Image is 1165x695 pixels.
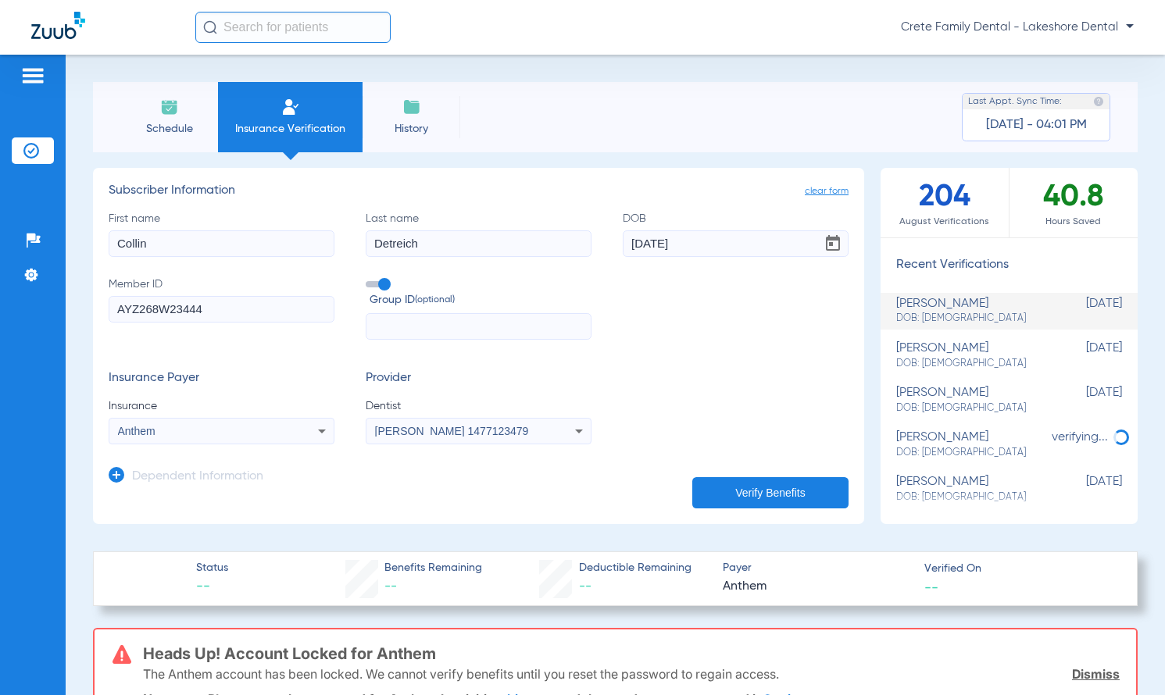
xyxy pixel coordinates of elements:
[230,121,351,137] span: Insurance Verification
[366,371,591,387] h3: Provider
[896,297,1044,326] div: [PERSON_NAME]
[986,117,1087,133] span: [DATE] - 04:01 PM
[968,94,1062,109] span: Last Appt. Sync Time:
[817,228,849,259] button: Open calendar
[924,561,1112,577] span: Verified On
[195,12,391,43] input: Search for patients
[896,475,1044,504] div: [PERSON_NAME]
[901,20,1134,35] span: Crete Family Dental - Lakeshore Dental
[1087,620,1165,695] iframe: Chat Widget
[143,666,779,682] p: The Anthem account has been locked. We cannot verify benefits until you reset the password to reg...
[415,292,455,308] small: (optional)
[896,341,1044,370] div: [PERSON_NAME]
[1044,386,1122,415] span: [DATE]
[109,398,334,414] span: Insurance
[579,580,591,593] span: --
[20,66,45,85] img: hamburger-icon
[896,446,1044,460] span: DOB: [DEMOGRAPHIC_DATA]
[203,20,217,34] img: Search Icon
[896,401,1044,415] span: DOB: [DEMOGRAPHIC_DATA]
[109,230,334,257] input: First name
[1072,666,1120,682] a: Dismiss
[579,560,691,576] span: Deductible Remaining
[723,577,910,597] span: Anthem
[924,579,938,595] span: --
[118,425,155,437] span: Anthem
[281,98,300,116] img: Manual Insurance Verification
[623,211,849,257] label: DOB
[1093,96,1104,107] img: last sync help info
[896,312,1044,326] span: DOB: [DEMOGRAPHIC_DATA]
[31,12,85,39] img: Zuub Logo
[366,230,591,257] input: Last name
[881,258,1138,273] h3: Recent Verifications
[109,371,334,387] h3: Insurance Payer
[384,560,482,576] span: Benefits Remaining
[723,560,910,576] span: Payer
[896,357,1044,371] span: DOB: [DEMOGRAPHIC_DATA]
[109,296,334,323] input: Member ID
[881,214,1009,230] span: August Verifications
[375,425,529,437] span: [PERSON_NAME] 1477123479
[109,276,334,340] label: Member ID
[143,646,1120,661] h3: Heads Up! Account Locked for Anthem
[196,577,228,597] span: --
[109,184,849,199] h3: Subscriber Information
[109,211,334,257] label: First name
[1044,341,1122,370] span: [DATE]
[1044,297,1122,326] span: [DATE]
[805,184,849,199] span: clear form
[374,121,448,137] span: History
[692,477,849,508] button: Verify Benefits
[896,430,1044,459] div: [PERSON_NAME]
[366,211,591,257] label: Last name
[896,490,1044,504] span: DOB: [DEMOGRAPHIC_DATA]
[1044,475,1122,504] span: [DATE]
[881,168,1010,237] div: 204
[896,386,1044,415] div: [PERSON_NAME]
[370,292,591,308] span: Group ID
[366,398,591,414] span: Dentist
[1010,168,1138,237] div: 40.8
[623,230,849,257] input: DOBOpen calendar
[132,121,206,137] span: Schedule
[1010,214,1138,230] span: Hours Saved
[113,645,131,664] img: error-icon
[132,469,263,485] h3: Dependent Information
[384,580,397,593] span: --
[402,98,421,116] img: History
[196,560,228,576] span: Status
[1052,431,1108,444] span: verifying...
[160,98,179,116] img: Schedule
